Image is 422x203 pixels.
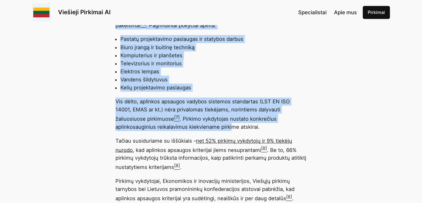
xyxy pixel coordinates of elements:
[174,114,180,119] sup: [7]
[120,59,307,67] li: Televizorius ir monitorius
[58,8,111,16] a: Viešieji Pirkimai AI
[286,194,292,199] sup: [8]
[286,195,292,201] a: [8]
[298,8,357,16] nav: Navigation
[334,9,357,15] span: Apie mus
[334,8,357,16] a: Apie mus
[120,67,307,76] li: Elektros lempas
[120,84,307,92] li: Kelių projektavimo paslaugas
[298,9,327,15] span: Specialistai
[174,164,180,170] a: [8]
[298,8,327,16] a: Specialistai
[174,116,180,122] a: [7]
[140,21,146,26] sup: [6]
[115,137,307,171] p: Tačiau susiduriame su iššūkiais – , kad aplinkos apsaugos kriterijai jiems nesuprantami . Be to, ...
[261,145,267,151] sup: [8]
[32,3,51,22] img: Viešieji pirkimai logo
[261,147,267,153] a: [8]
[120,43,307,51] li: Biuro įrangą ir buitinę techniką
[140,22,146,28] a: [6]
[120,51,307,59] li: Kompiuterius ir planšetes
[174,162,180,168] sup: [8]
[363,6,390,19] a: Pirkimai
[115,138,292,153] a: net 52% pirkimų vykdytojų ir 9% tiekėjų nurodo
[120,76,307,84] li: Vandens šildytuvus
[115,97,307,131] p: Vis dėlto, aplinkos apsaugos vadybos sistemos standartas (LST EN ISO 14001, EMAS ar kt.) nėra pri...
[120,35,307,43] li: Pastatų projektavimo paslaugas ir statybos darbus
